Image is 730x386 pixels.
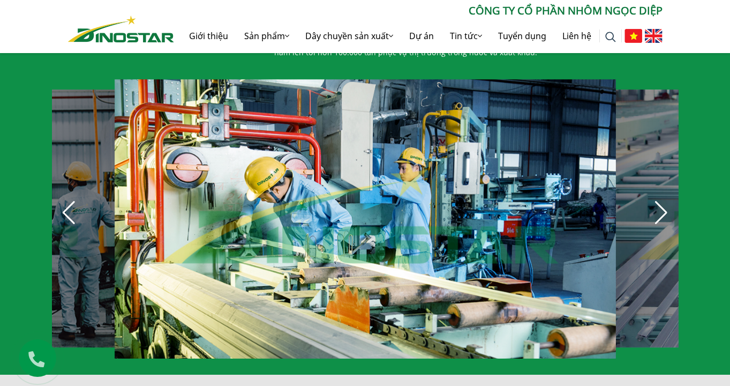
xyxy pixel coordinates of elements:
[115,79,616,359] div: 16 / 30
[401,19,442,53] a: Dự án
[442,19,490,53] a: Tin tức
[68,13,174,42] a: Nhôm Dinostar
[57,201,81,225] div: Previous slide
[650,201,673,225] div: Next slide
[236,19,297,53] a: Sản phẩm
[68,16,174,42] img: Nhôm Dinostar
[297,19,401,53] a: Dây chuyền sản xuất
[605,32,616,42] img: search
[174,3,663,19] p: CÔNG TY CỔ PHẦN NHÔM NGỌC DIỆP
[645,29,663,43] img: English
[624,29,642,43] img: Tiếng Việt
[554,19,599,53] a: Liên hệ
[181,19,236,53] a: Giới thiệu
[490,19,554,53] a: Tuyển dụng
